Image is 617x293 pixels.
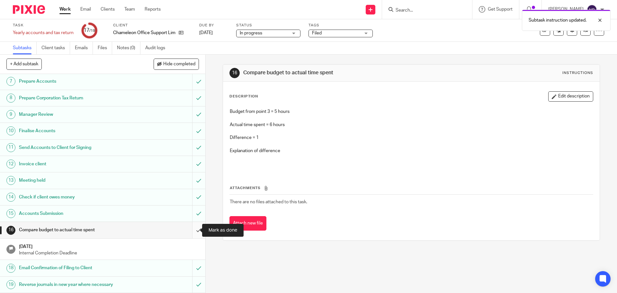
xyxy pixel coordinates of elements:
[19,209,130,218] h1: Accounts Submission
[230,186,261,190] span: Attachments
[19,93,130,103] h1: Prepare Corporation Tax Return
[230,200,307,204] span: There are no files attached to this task.
[6,193,15,202] div: 14
[84,27,95,34] div: 17
[19,143,130,152] h1: Send Accounts to Client for Signing
[229,216,266,231] button: Attach new file
[229,94,258,99] p: Description
[19,263,130,273] h1: Email Confirmation of Filing to Client
[145,6,161,13] a: Reports
[6,143,15,152] div: 11
[6,126,15,135] div: 10
[59,6,71,13] a: Work
[230,122,593,128] p: Actual time spent = 6 hours
[6,176,15,185] div: 13
[13,5,45,14] img: Pixie
[124,6,135,13] a: Team
[19,159,130,169] h1: Invoice client
[6,59,42,69] button: + Add subtask
[6,209,15,218] div: 15
[548,91,593,102] button: Edit description
[199,31,213,35] span: [DATE]
[6,94,15,103] div: 8
[19,225,130,235] h1: Compare budget to actual time spent
[6,77,15,86] div: 7
[75,42,93,54] a: Emails
[6,264,15,273] div: 18
[230,134,593,141] p: Difference = 1
[6,226,15,235] div: 16
[19,250,199,256] p: Internal Completion Deadline
[19,110,130,119] h1: Manager Review
[529,17,586,23] p: Subtask instruction updated.
[312,31,322,35] span: Filed
[19,126,130,136] h1: Finalise Accounts
[80,6,91,13] a: Email
[587,5,597,15] img: svg%3E
[562,70,593,76] div: Instructions
[199,23,228,28] label: Due by
[113,30,175,36] p: Chameleon Office Support Limited
[229,68,240,78] div: 16
[230,108,593,115] p: Budget from point 3 = 5 hours
[236,23,300,28] label: Status
[230,148,593,154] p: Explanation of difference
[6,160,15,169] div: 12
[117,42,140,54] a: Notes (0)
[243,69,425,76] h1: Compare budget to actual time spent
[13,23,74,28] label: Task
[19,192,130,202] h1: Check if client owes money
[89,29,95,32] small: /19
[145,42,170,54] a: Audit logs
[19,176,130,185] h1: Meeting held
[154,59,199,69] button: Hide completed
[240,31,262,35] span: In progress
[101,6,115,13] a: Clients
[98,42,112,54] a: Files
[19,77,130,86] h1: Prepare Accounts
[41,42,70,54] a: Client tasks
[163,62,195,67] span: Hide completed
[13,30,74,36] div: Yearly accounts and tax return
[6,280,15,289] div: 19
[6,110,15,119] div: 9
[19,242,199,250] h1: [DATE]
[19,280,130,289] h1: Reverse journals in new year where necessary
[13,42,37,54] a: Subtasks
[113,23,191,28] label: Client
